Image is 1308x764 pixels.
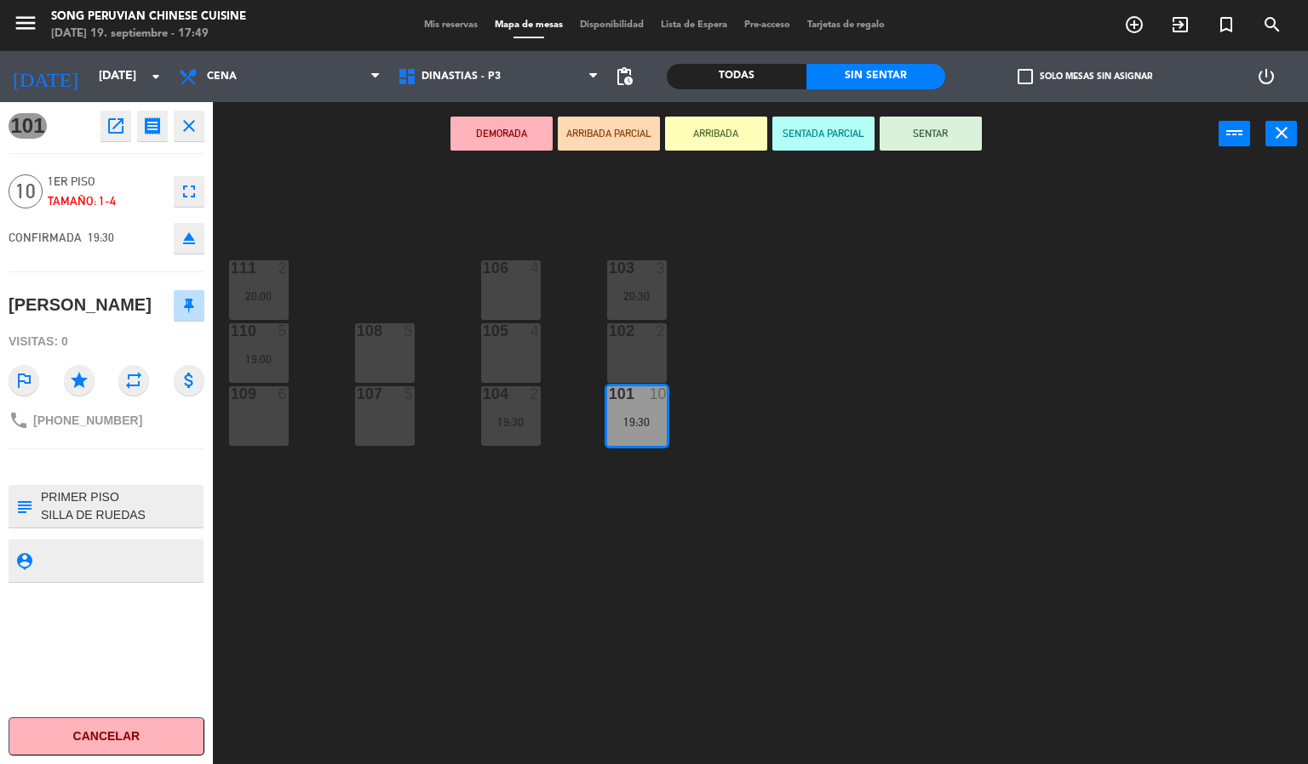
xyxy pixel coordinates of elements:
[14,551,33,570] i: person_pin
[142,116,163,136] i: receipt
[483,323,484,339] div: 105
[1271,123,1292,143] i: close
[1018,69,1033,84] span: check_box_outline_blank
[51,26,246,43] div: [DATE] 19. septiembre - 17:49
[357,386,358,402] div: 107
[422,71,501,83] span: DINASTIAS - P3
[9,365,39,396] i: outlined_flag
[531,260,541,276] div: 4
[51,9,246,26] div: Song Peruvian Chinese Cuisine
[278,323,289,339] div: 5
[531,323,541,339] div: 4
[667,64,806,89] div: Todas
[609,260,610,276] div: 103
[179,228,199,248] i: eject
[665,117,767,151] button: ARRIBADA
[179,181,199,202] i: fullscreen
[137,111,168,141] button: receipt
[9,174,43,208] span: 10
[174,111,204,141] button: close
[9,231,82,244] span: CONFIRMADA
[1262,14,1282,35] i: search
[657,323,667,339] div: 2
[1124,14,1144,35] i: add_circle_outline
[33,413,142,427] span: [PHONE_NUMBER]
[48,191,165,211] div: Tamaño: 1-4
[404,323,415,339] div: 5
[106,116,126,136] i: open_in_new
[607,416,667,428] div: 19:30
[48,172,165,191] span: 1er piso
[799,20,893,30] span: Tarjetas de regalo
[13,10,38,42] button: menu
[118,365,149,396] i: repeat
[88,231,114,244] span: 19:30
[231,323,232,339] div: 110
[1219,121,1250,146] button: power_input
[174,365,204,396] i: attach_money
[531,386,541,402] div: 2
[481,416,541,428] div: 19:30
[9,717,204,755] button: Cancelar
[614,66,634,87] span: pending_actions
[229,290,289,302] div: 20:00
[64,365,95,396] i: star
[229,353,289,365] div: 19:00
[13,10,38,36] i: menu
[1018,69,1152,84] label: Solo mesas sin asignar
[609,323,610,339] div: 102
[179,116,199,136] i: close
[880,117,982,151] button: SENTAR
[1216,14,1236,35] i: turned_in_not
[174,176,204,207] button: fullscreen
[231,386,232,402] div: 109
[278,386,289,402] div: 6
[14,497,33,516] i: subject
[571,20,652,30] span: Disponibilidad
[9,113,47,139] span: 101
[1225,123,1245,143] i: power_input
[450,117,553,151] button: DEMORADA
[652,20,736,30] span: Lista de Espera
[278,260,289,276] div: 2
[100,111,131,141] button: open_in_new
[483,386,484,402] div: 104
[650,386,667,402] div: 10
[657,260,667,276] div: 3
[146,66,166,87] i: arrow_drop_down
[174,223,204,254] button: eject
[1265,121,1297,146] button: close
[404,386,415,402] div: 5
[772,117,875,151] button: SENTADA PARCIAL
[483,260,484,276] div: 106
[607,290,667,302] div: 20:30
[1170,14,1190,35] i: exit_to_app
[231,260,232,276] div: 111
[9,291,152,319] div: [PERSON_NAME]
[486,20,571,30] span: Mapa de mesas
[736,20,799,30] span: Pre-acceso
[416,20,486,30] span: Mis reservas
[9,410,29,430] i: phone
[207,71,237,83] span: Cena
[357,323,358,339] div: 108
[9,327,204,356] div: Visitas: 0
[806,64,946,89] div: Sin sentar
[558,117,660,151] button: ARRIBADA PARCIAL
[609,386,610,402] div: 101
[1256,66,1276,87] i: power_settings_new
